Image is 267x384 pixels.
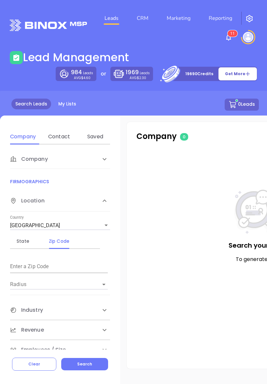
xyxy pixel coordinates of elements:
div: Company [10,133,36,141]
div: State [10,237,36,245]
img: user [243,32,253,42]
div: Revenue [10,320,110,340]
div: Saved [82,133,108,141]
img: iconNotification [225,34,232,41]
h1: Lead Management [23,51,129,64]
p: 19690 Credits [185,71,213,77]
button: Open [99,280,108,289]
a: Leads [102,12,121,25]
div: Contact [46,133,72,141]
a: Marketing [164,12,193,25]
button: Search [61,358,108,370]
button: Get More [218,67,257,81]
span: 0 [180,133,188,141]
a: Search Leads [11,99,51,109]
p: FIRMOGRAPHICS [10,178,110,185]
div: Company [10,149,110,169]
span: Search [77,361,92,367]
button: Clear [12,358,56,371]
p: AVG [130,76,146,79]
span: 984 [71,68,82,76]
span: Employees / Size [10,346,66,354]
span: Clear [28,361,40,367]
img: iconSetting [246,15,253,22]
span: $4.60 [81,75,91,80]
p: Leads [126,68,149,76]
p: AVG [74,76,91,79]
span: Location [10,197,45,205]
span: 1 [230,31,232,36]
span: Revenue [10,326,44,334]
a: My Lists [54,99,80,109]
a: Reporting [206,12,235,25]
p: Company [136,130,259,142]
label: Country [10,216,24,220]
div: Zip Code [46,237,72,245]
span: 1969 [126,68,138,76]
sup: 11 [228,30,237,37]
p: or [101,70,106,78]
span: Company [10,155,48,163]
span: $2.30 [137,75,146,80]
div: Industry [10,300,110,320]
button: 0Leads [225,99,259,111]
div: Location [10,190,110,212]
span: Industry [10,306,43,314]
span: 1 [232,31,235,36]
img: logo [10,20,87,31]
div: Employees / Size [10,340,110,360]
p: Leads [71,68,93,76]
a: CRM [134,12,151,25]
div: [GEOGRAPHIC_DATA] [10,220,110,231]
